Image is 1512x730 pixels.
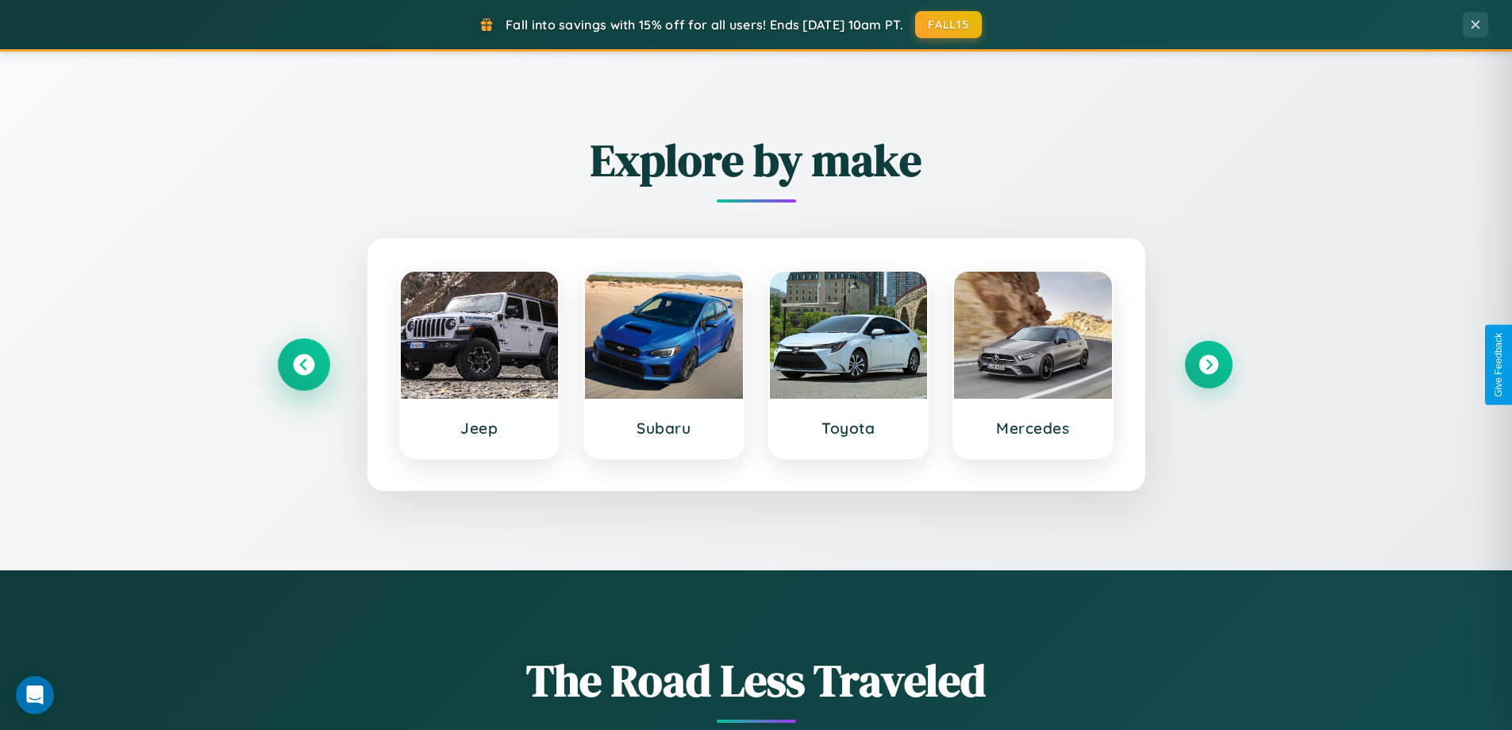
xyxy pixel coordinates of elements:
h3: Mercedes [970,419,1096,438]
div: Open Intercom Messenger [16,676,54,714]
h2: Explore by make [280,129,1233,191]
h3: Toyota [786,419,912,438]
span: Fall into savings with 15% off for all users! Ends [DATE] 10am PT. [506,17,903,33]
h1: The Road Less Traveled [280,650,1233,711]
h3: Jeep [417,419,543,438]
h3: Subaru [601,419,727,438]
button: FALL15 [915,11,982,38]
div: Give Feedback [1493,333,1504,397]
